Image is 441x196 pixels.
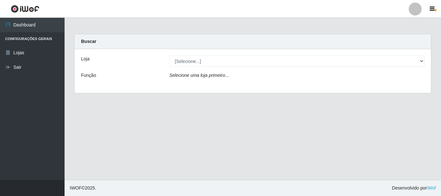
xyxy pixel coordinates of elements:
span: IWOF [70,185,82,191]
i: Selecione uma loja primeiro... [169,73,229,78]
img: CoreUI Logo [11,5,39,13]
strong: Buscar [81,39,96,44]
label: Loja [81,56,89,62]
span: Desenvolvido por [392,185,436,191]
label: Função [81,72,96,79]
a: iWof [427,185,436,191]
span: © 2025 . [70,185,96,191]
